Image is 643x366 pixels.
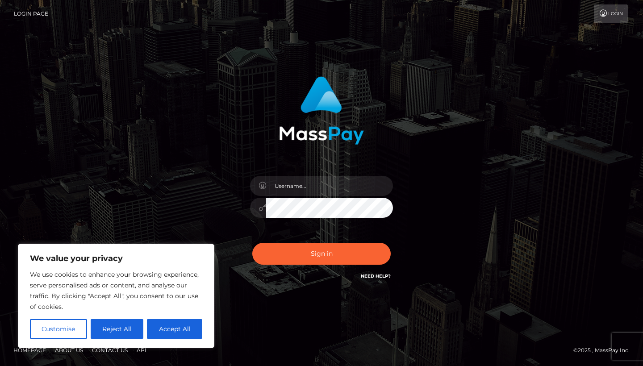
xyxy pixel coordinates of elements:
[30,269,202,312] p: We use cookies to enhance your browsing experience, serve personalised ads or content, and analys...
[252,243,391,265] button: Sign in
[10,343,50,357] a: Homepage
[147,319,202,339] button: Accept All
[30,319,87,339] button: Customise
[88,343,131,357] a: Contact Us
[279,76,364,145] img: MassPay Login
[18,244,214,348] div: We value your privacy
[266,176,393,196] input: Username...
[14,4,48,23] a: Login Page
[573,345,636,355] div: © 2025 , MassPay Inc.
[133,343,150,357] a: API
[594,4,628,23] a: Login
[51,343,87,357] a: About Us
[91,319,144,339] button: Reject All
[361,273,391,279] a: Need Help?
[30,253,202,264] p: We value your privacy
